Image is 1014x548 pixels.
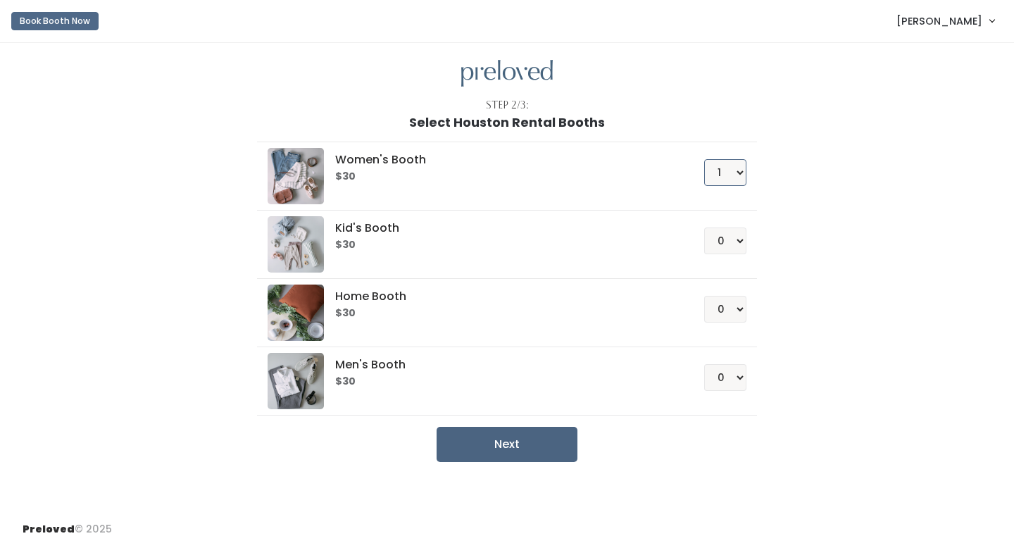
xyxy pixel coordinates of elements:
[11,6,99,37] a: Book Booth Now
[335,308,670,319] h6: $30
[335,359,670,371] h5: Men's Booth
[268,216,324,273] img: preloved logo
[23,522,75,536] span: Preloved
[882,6,1008,36] a: [PERSON_NAME]
[335,154,670,166] h5: Women's Booth
[11,12,99,30] button: Book Booth Now
[461,60,553,87] img: preloved logo
[335,239,670,251] h6: $30
[268,148,324,204] img: preloved logo
[486,98,529,113] div: Step 2/3:
[268,353,324,409] img: preloved logo
[268,285,324,341] img: preloved logo
[335,171,670,182] h6: $30
[335,376,670,387] h6: $30
[335,290,670,303] h5: Home Booth
[437,427,577,462] button: Next
[409,116,605,130] h1: Select Houston Rental Booths
[335,222,670,235] h5: Kid's Booth
[23,511,112,537] div: © 2025
[896,13,982,29] span: [PERSON_NAME]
